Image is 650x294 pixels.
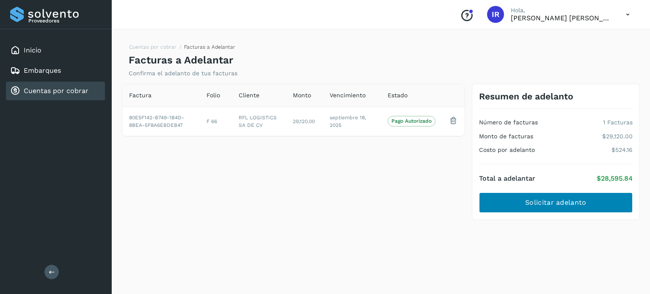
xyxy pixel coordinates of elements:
[24,46,41,54] a: Inicio
[129,44,176,50] a: Cuentas por cobrar
[28,18,102,24] p: Proveedores
[129,91,151,100] span: Factura
[479,146,535,154] h4: Costo por adelanto
[122,107,200,136] td: 80E5F142-B749-1B4D-8BEA-5F8A6EBDEB47
[479,174,535,182] h4: Total a adelantar
[330,91,366,100] span: Vencimiento
[184,44,235,50] span: Facturas a Adelantar
[200,107,232,136] td: F 66
[293,91,311,100] span: Monto
[129,43,235,54] nav: breadcrumb
[388,91,408,100] span: Estado
[129,70,237,77] p: Confirma el adelanto de tus facturas
[611,146,633,154] p: $524.16
[330,115,366,128] span: septiembre 18, 2025
[479,119,538,126] h4: Número de facturas
[24,66,61,74] a: Embarques
[511,7,612,14] p: Hola,
[603,119,633,126] p: 1 Facturas
[239,91,259,100] span: Cliente
[6,82,105,100] div: Cuentas por cobrar
[232,107,286,136] td: RFL LOGISTICS SA DE CV
[391,118,432,124] p: Pago Autorizado
[525,198,586,207] span: Solicitar adelanto
[6,41,105,60] div: Inicio
[293,118,315,124] span: 29,120.00
[24,87,88,95] a: Cuentas por cobrar
[479,133,533,140] h4: Monto de facturas
[207,91,220,100] span: Folio
[6,61,105,80] div: Embarques
[511,14,612,22] p: Ivan Riquelme Contreras
[597,174,633,182] p: $28,595.84
[129,54,233,66] h4: Facturas a Adelantar
[479,192,633,213] button: Solicitar adelanto
[602,133,633,140] p: $29,120.00
[479,91,573,102] h3: Resumen de adelanto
